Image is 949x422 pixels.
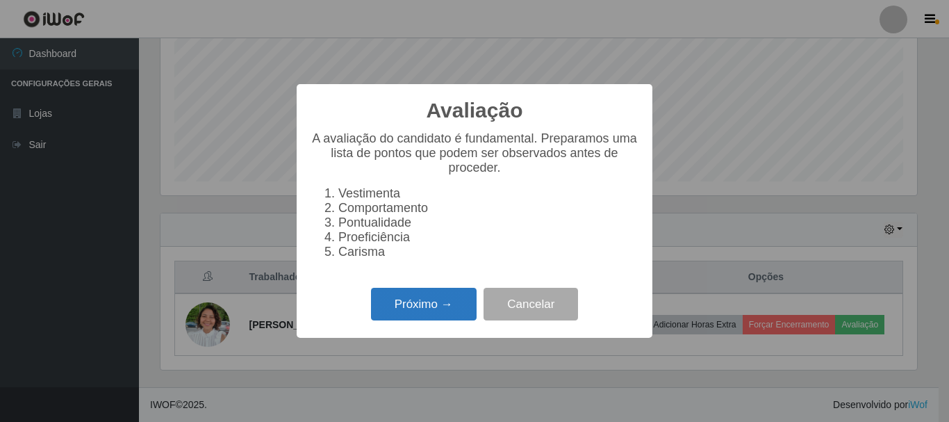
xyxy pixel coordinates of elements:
li: Proeficiência [338,230,638,245]
h2: Avaliação [427,98,523,123]
li: Comportamento [338,201,638,216]
li: Pontualidade [338,216,638,230]
button: Cancelar [484,288,578,320]
p: A avaliação do candidato é fundamental. Preparamos uma lista de pontos que podem ser observados a... [311,131,638,175]
li: Carisma [338,245,638,259]
button: Próximo → [371,288,477,320]
li: Vestimenta [338,186,638,201]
